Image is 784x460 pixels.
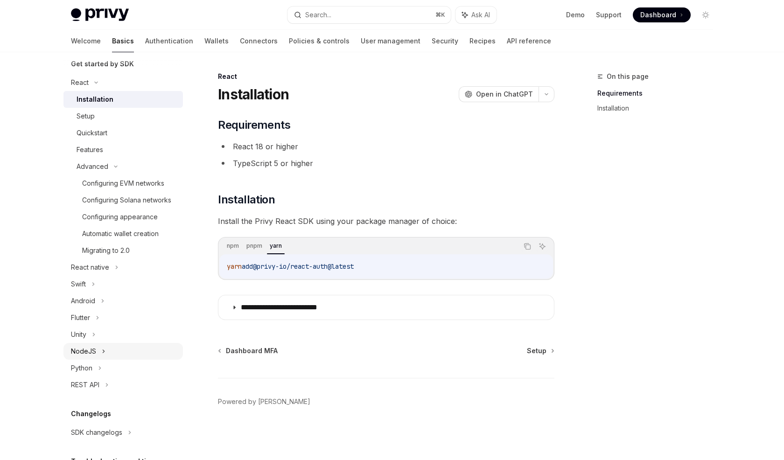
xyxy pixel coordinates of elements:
a: Powered by [PERSON_NAME] [218,397,310,406]
button: Open in ChatGPT [459,86,539,102]
a: Security [432,30,458,52]
div: Python [71,362,92,374]
div: Setup [77,111,95,122]
a: Wallets [204,30,229,52]
div: npm [224,240,242,251]
div: Configuring EVM networks [82,178,164,189]
h1: Installation [218,86,289,103]
div: Android [71,295,95,307]
a: Installation [597,101,721,116]
div: Migrating to 2.0 [82,245,130,256]
button: Copy the contents from the code block [521,240,533,252]
div: Unity [71,329,86,340]
a: Setup [63,108,183,125]
button: Ask AI [455,7,497,23]
a: Requirements [597,86,721,101]
span: Setup [527,346,546,355]
span: Dashboard MFA [226,346,278,355]
span: @privy-io/react-auth@latest [253,262,354,271]
a: Basics [112,30,134,52]
a: User management [361,30,420,52]
div: React [218,72,554,81]
h5: Changelogs [71,408,111,419]
a: API reference [507,30,551,52]
span: Open in ChatGPT [476,90,533,99]
span: Requirements [218,118,290,132]
span: add [242,262,253,271]
div: Configuring Solana networks [82,195,171,206]
div: Search... [305,9,331,21]
li: TypeScript 5 or higher [218,157,554,170]
a: Quickstart [63,125,183,141]
a: Connectors [240,30,278,52]
div: yarn [267,240,285,251]
div: Flutter [71,312,90,323]
li: React 18 or higher [218,140,554,153]
div: NodeJS [71,346,96,357]
div: REST API [71,379,99,390]
a: Dashboard MFA [219,346,278,355]
a: Support [596,10,622,20]
span: On this page [607,71,649,82]
a: Welcome [71,30,101,52]
div: React native [71,262,109,273]
button: Ask AI [536,240,548,252]
a: Features [63,141,183,158]
a: Configuring EVM networks [63,175,183,192]
img: light logo [71,8,129,21]
span: Install the Privy React SDK using your package manager of choice: [218,215,554,228]
a: Demo [566,10,585,20]
div: Advanced [77,161,108,172]
a: Recipes [469,30,496,52]
div: React [71,77,89,88]
a: Dashboard [633,7,691,22]
span: Dashboard [640,10,676,20]
div: Features [77,144,103,155]
div: SDK changelogs [71,427,122,438]
a: Migrating to 2.0 [63,242,183,259]
a: Setup [527,346,553,355]
a: Authentication [145,30,193,52]
div: Swift [71,279,86,290]
div: Quickstart [77,127,107,139]
a: Installation [63,91,183,108]
div: Automatic wallet creation [82,228,159,239]
span: Ask AI [471,10,490,20]
a: Policies & controls [289,30,350,52]
span: yarn [227,262,242,271]
button: Search...⌘K [287,7,451,23]
div: Configuring appearance [82,211,158,223]
span: Installation [218,192,275,207]
a: Configuring Solana networks [63,192,183,209]
div: pnpm [244,240,265,251]
a: Configuring appearance [63,209,183,225]
button: Toggle dark mode [698,7,713,22]
span: ⌘ K [435,11,445,19]
div: Installation [77,94,113,105]
a: Automatic wallet creation [63,225,183,242]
